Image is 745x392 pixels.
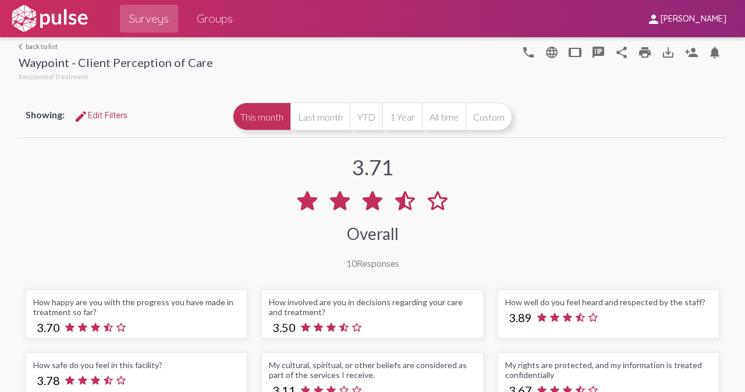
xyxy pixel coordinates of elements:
[347,224,399,243] div: Overall
[647,12,661,26] mat-icon: person
[505,297,712,307] div: How well do you feel heard and respected by the staff?
[19,43,26,50] mat-icon: arrow_back_ios
[187,5,242,33] a: Groups
[633,40,657,63] a: print
[120,5,178,33] a: Surveys
[352,154,393,180] div: 3.71
[19,55,213,72] div: Waypoint - Client Perception of Care
[657,40,680,63] button: Download
[290,103,350,130] button: Last month
[19,72,88,81] span: Residential Treatment
[708,45,722,59] mat-icon: Bell
[74,110,88,123] mat-icon: Edit Filters
[346,257,399,269] div: Responses
[233,103,290,130] button: This month
[517,40,540,63] button: language
[466,103,512,130] button: Custom
[505,360,712,380] div: My rights are protected, and my information is treated confidentially
[74,110,127,121] span: Edit Filters
[33,360,240,370] div: How safe do you feel in this facility?
[661,45,675,59] mat-icon: Download
[350,103,382,130] button: YTD
[33,297,240,317] div: How happy are you with the progress you have made in treatment so far?
[9,4,90,33] img: white-logo.svg
[638,45,652,59] mat-icon: print
[568,45,582,59] mat-icon: tablet
[615,45,629,59] mat-icon: Share
[637,8,736,29] button: [PERSON_NAME]
[703,40,726,63] button: Bell
[680,40,703,63] button: Person
[545,45,559,59] mat-icon: language
[382,103,422,130] button: 1 Year
[19,42,213,51] a: back to list
[346,257,357,269] span: 10
[684,45,698,59] mat-icon: Person
[37,373,60,387] span: 3.78
[26,109,65,120] span: Showing:
[587,40,610,63] button: speaker_notes
[65,105,137,126] button: Edit FiltersEdit Filters
[540,40,563,63] button: language
[37,320,60,334] span: 3.70
[422,103,466,130] button: All time
[269,360,476,380] div: My cultural, spiritual, or other beliefs are considered as part of the services I receive.
[521,45,535,59] mat-icon: language
[591,45,605,59] mat-icon: speaker_notes
[129,8,169,29] span: Surveys
[610,40,633,63] button: Share
[661,14,726,24] span: [PERSON_NAME]
[563,40,587,63] button: tablet
[272,320,296,334] span: 3.50
[509,310,532,324] span: 3.89
[269,297,476,317] div: How involved are you in decisions regarding your care and treatment?
[197,8,233,29] span: Groups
